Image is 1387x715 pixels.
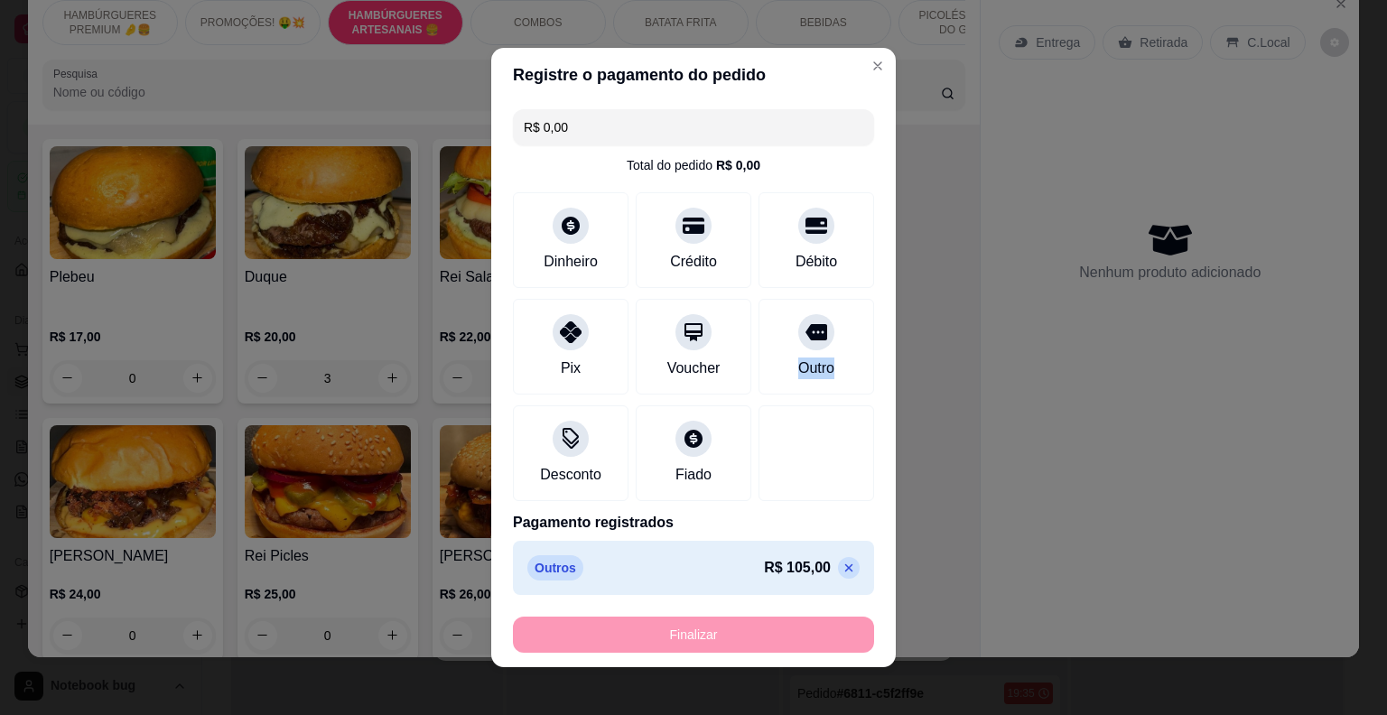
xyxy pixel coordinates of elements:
button: Close [863,51,892,80]
div: Dinheiro [544,251,598,273]
div: Outro [798,357,834,379]
p: Pagamento registrados [513,512,874,534]
input: Ex.: hambúrguer de cordeiro [524,109,863,145]
p: R$ 105,00 [764,557,831,579]
div: Total do pedido [627,156,760,174]
div: R$ 0,00 [716,156,760,174]
header: Registre o pagamento do pedido [491,48,896,102]
div: Voucher [667,357,721,379]
div: Desconto [540,464,601,486]
div: Pix [561,357,581,379]
div: Débito [796,251,837,273]
div: Crédito [670,251,717,273]
p: Outros [527,555,583,580]
div: Fiado [675,464,712,486]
